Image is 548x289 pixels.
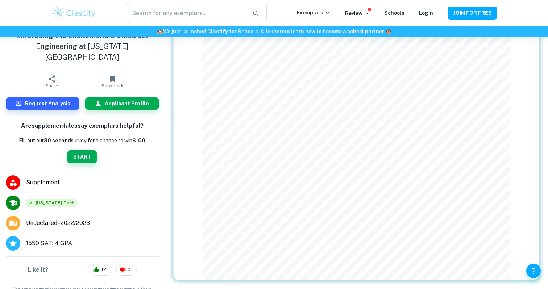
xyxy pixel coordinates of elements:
[157,29,163,34] span: 🏫
[21,122,144,131] h6: Are supplemental essay exemplars helpful?
[67,150,97,163] button: START
[26,239,72,248] span: 1550 SAT; 4 GPA
[127,3,246,23] input: Search for any exemplars...
[26,199,77,207] div: Accepted: Georgia Institute of Technology
[51,6,97,20] img: Clastify logo
[116,264,137,276] div: 0
[90,264,112,276] div: 12
[6,97,79,110] button: Request Analysis
[273,29,285,34] a: here
[44,138,71,143] b: 30 second
[21,71,82,92] button: Share
[345,9,370,17] p: Review
[28,265,48,274] h6: Like it?
[297,9,331,17] p: Exemplars
[19,137,145,144] p: Fill out our survey for a chance to win
[124,266,134,273] span: 0
[82,71,143,92] button: Bookmark
[6,30,159,63] h1: Embracing the Excitement: Biomedical Engineering at [US_STATE][GEOGRAPHIC_DATA]
[384,10,404,16] a: Schools
[132,138,145,143] strong: $100
[448,7,497,20] button: JOIN FOR FREE
[46,83,58,88] span: Share
[26,219,90,227] span: Undeclared - 2022/2023
[26,178,159,187] span: Supplement
[419,10,433,16] a: Login
[26,219,96,227] a: Major and Application Year
[97,266,110,273] span: 12
[85,97,159,110] button: Applicant Profile
[105,100,149,108] h6: Applicant Profile
[101,83,124,88] span: Bookmark
[385,29,391,34] span: 🏫
[25,100,70,108] h6: Request Analysis
[1,28,547,35] h6: We just launched Clastify for Schools. Click to learn how to become a school partner.
[26,199,77,207] span: [US_STATE] Tech
[526,264,541,278] button: Help and Feedback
